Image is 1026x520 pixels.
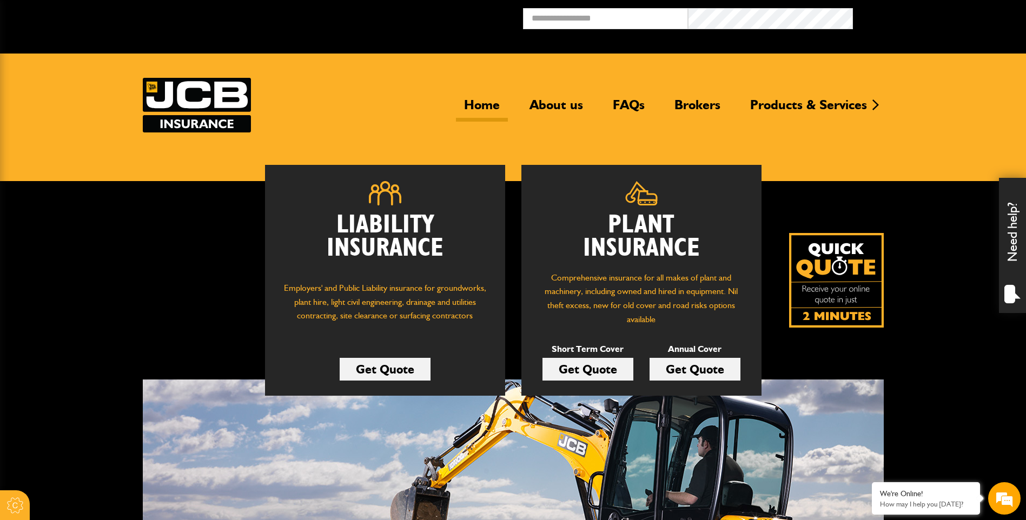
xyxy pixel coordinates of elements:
div: We're Online! [880,489,972,498]
h2: Plant Insurance [538,214,745,260]
a: Get your insurance quote isn just 2-minutes [789,233,884,328]
a: Get Quote [340,358,431,381]
div: Need help? [999,178,1026,313]
p: Comprehensive insurance for all makes of plant and machinery, including owned and hired in equipm... [538,271,745,326]
a: Get Quote [542,358,633,381]
a: Home [456,97,508,122]
p: Short Term Cover [542,342,633,356]
button: Broker Login [853,8,1018,25]
p: Annual Cover [650,342,740,356]
p: Employers' and Public Liability insurance for groundworks, plant hire, light civil engineering, d... [281,281,489,333]
a: JCB Insurance Services [143,78,251,132]
img: JCB Insurance Services logo [143,78,251,132]
a: Brokers [666,97,729,122]
p: How may I help you today? [880,500,972,508]
a: Products & Services [742,97,875,122]
a: About us [521,97,591,122]
a: FAQs [605,97,653,122]
a: Get Quote [650,358,740,381]
img: Quick Quote [789,233,884,328]
h2: Liability Insurance [281,214,489,271]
